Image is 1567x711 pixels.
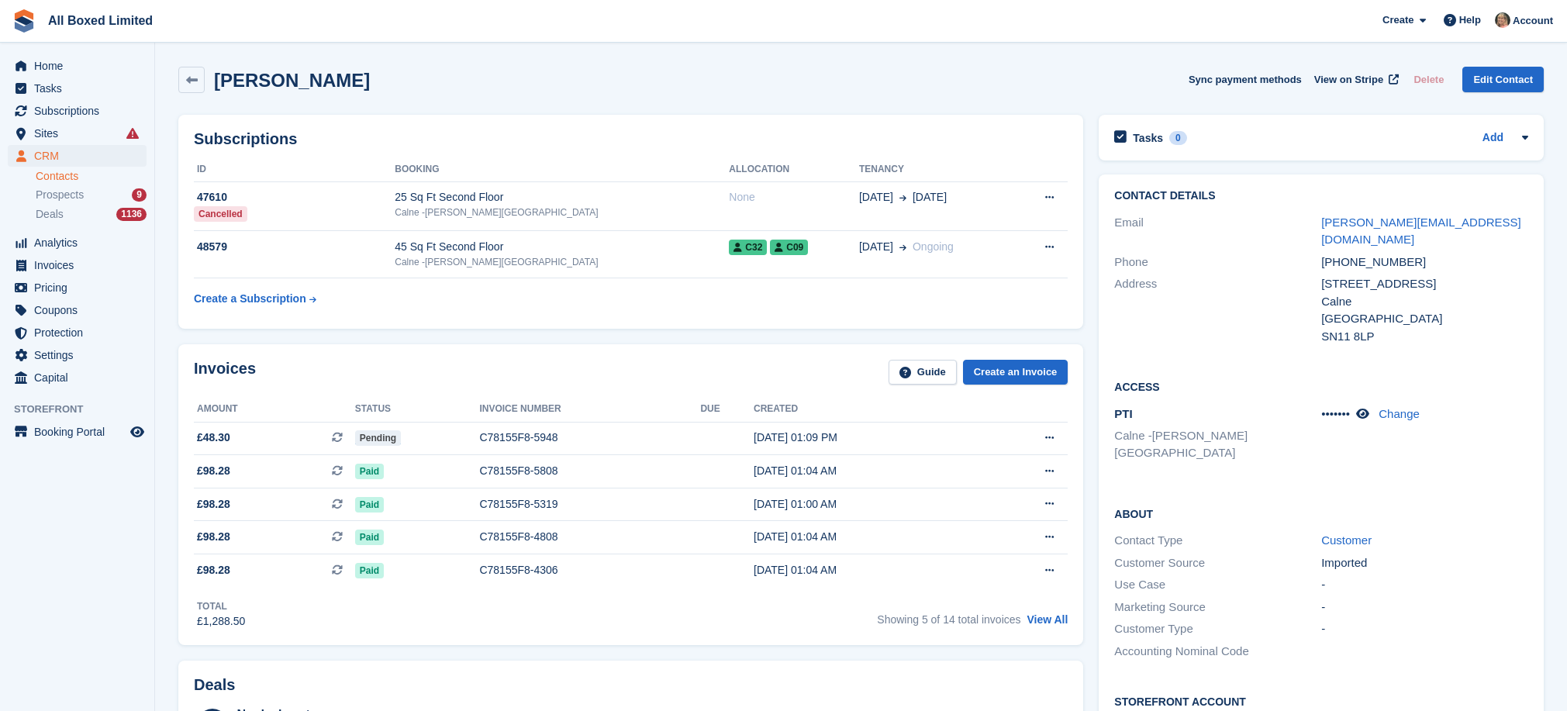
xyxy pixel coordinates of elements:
span: Storefront [14,402,154,417]
span: Ongoing [913,240,954,253]
div: 1136 [116,208,147,221]
span: £48.30 [197,430,230,446]
a: Preview store [128,423,147,441]
span: Pricing [34,277,127,299]
a: menu [8,55,147,77]
div: - [1321,620,1528,638]
div: Cancelled [194,206,247,222]
th: Invoice number [479,397,700,422]
div: [GEOGRAPHIC_DATA] [1321,310,1528,328]
div: [DATE] 01:04 AM [754,529,980,545]
button: Sync payment methods [1189,67,1302,92]
a: menu [8,299,147,321]
a: menu [8,100,147,122]
span: £98.28 [197,529,230,545]
div: Use Case [1114,576,1321,594]
div: Calne -[PERSON_NAME][GEOGRAPHIC_DATA] [395,255,729,269]
div: C78155F8-5319 [479,496,700,513]
div: [DATE] 01:04 AM [754,562,980,578]
a: menu [8,344,147,366]
span: C09 [770,240,808,255]
div: Marketing Source [1114,599,1321,616]
div: 45 Sq Ft Second Floor [395,239,729,255]
span: Protection [34,322,127,343]
span: Sites [34,123,127,144]
a: Change [1379,407,1420,420]
span: Home [34,55,127,77]
div: 48579 [194,239,395,255]
div: 25 Sq Ft Second Floor [395,189,729,205]
a: menu [8,277,147,299]
span: Create [1382,12,1413,28]
span: Settings [34,344,127,366]
div: [DATE] 01:09 PM [754,430,980,446]
a: [PERSON_NAME][EMAIL_ADDRESS][DOMAIN_NAME] [1321,216,1521,247]
a: menu [8,78,147,99]
h2: Storefront Account [1114,693,1528,709]
img: stora-icon-8386f47178a22dfd0bd8f6a31ec36ba5ce8667c1dd55bd0f319d3a0aa187defe.svg [12,9,36,33]
div: Create a Subscription [194,291,306,307]
h2: Deals [194,676,235,694]
div: 47610 [194,189,395,205]
div: Phone [1114,254,1321,271]
span: £98.28 [197,562,230,578]
div: Total [197,599,245,613]
div: £1,288.50 [197,613,245,630]
span: C32 [729,240,767,255]
a: View on Stripe [1308,67,1402,92]
div: C78155F8-4808 [479,529,700,545]
span: View on Stripe [1314,72,1383,88]
span: Coupons [34,299,127,321]
div: C78155F8-5808 [479,463,700,479]
div: Calne -[PERSON_NAME][GEOGRAPHIC_DATA] [395,205,729,219]
span: Invoices [34,254,127,276]
button: Delete [1407,67,1450,92]
th: Tenancy [859,157,1015,182]
h2: Access [1114,378,1528,394]
i: Smart entry sync failures have occurred [126,127,139,140]
span: £98.28 [197,496,230,513]
div: Contact Type [1114,532,1321,550]
span: Paid [355,464,384,479]
span: Booking Portal [34,421,127,443]
div: [DATE] 01:00 AM [754,496,980,513]
img: Sandie Mills [1495,12,1510,28]
span: Account [1513,13,1553,29]
div: Email [1114,214,1321,249]
div: [STREET_ADDRESS] [1321,275,1528,293]
div: - [1321,576,1528,594]
a: Guide [889,360,957,385]
a: menu [8,232,147,254]
a: Prospects 9 [36,187,147,203]
a: menu [8,367,147,388]
div: Accounting Nominal Code [1114,643,1321,661]
span: Pending [355,430,401,446]
span: Deals [36,207,64,222]
a: All Boxed Limited [42,8,159,33]
span: Showing 5 of 14 total invoices [877,613,1020,626]
div: [PHONE_NUMBER] [1321,254,1528,271]
th: ID [194,157,395,182]
div: - [1321,599,1528,616]
span: Analytics [34,232,127,254]
h2: About [1114,506,1528,521]
div: C78155F8-5948 [479,430,700,446]
span: Paid [355,497,384,513]
span: Prospects [36,188,84,202]
a: menu [8,123,147,144]
div: [DATE] 01:04 AM [754,463,980,479]
a: menu [8,322,147,343]
a: Edit Contact [1462,67,1544,92]
th: Allocation [729,157,859,182]
div: 9 [132,188,147,202]
span: £98.28 [197,463,230,479]
a: Customer [1321,533,1372,547]
div: Customer Source [1114,554,1321,572]
a: Contacts [36,169,147,184]
span: Tasks [34,78,127,99]
th: Booking [395,157,729,182]
span: PTI [1114,407,1132,420]
div: Imported [1321,554,1528,572]
th: Status [355,397,480,422]
div: Customer Type [1114,620,1321,638]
